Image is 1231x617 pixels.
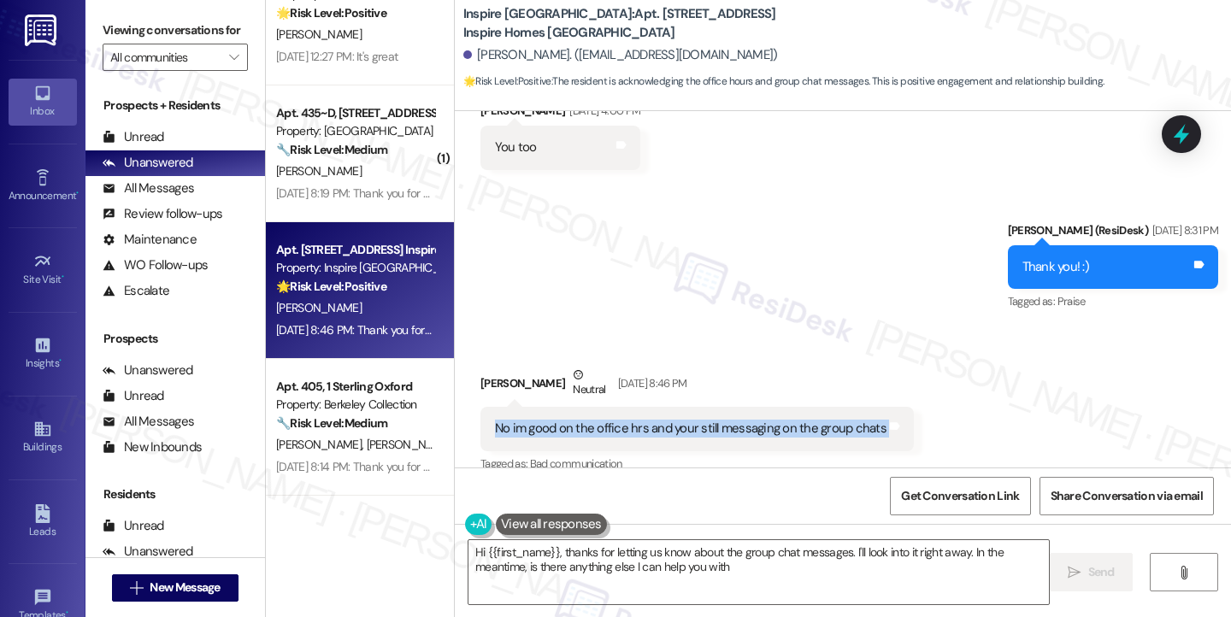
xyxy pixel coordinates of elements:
[276,259,434,277] div: Property: Inspire [GEOGRAPHIC_DATA]
[614,374,687,392] div: [DATE] 8:46 PM
[276,378,434,396] div: Apt. 405, 1 Sterling Oxford
[9,79,77,125] a: Inbox
[480,102,640,126] div: [PERSON_NAME]
[1088,563,1115,581] span: Send
[495,420,886,438] div: No im good on the office hrs and your still messaging on the group chats
[103,17,248,44] label: Viewing conversations for
[1040,477,1214,515] button: Share Conversation via email
[103,231,197,249] div: Maintenance
[85,97,265,115] div: Prospects + Residents
[276,163,362,179] span: [PERSON_NAME]
[276,437,367,452] span: [PERSON_NAME]
[103,361,193,379] div: Unanswered
[276,26,362,42] span: [PERSON_NAME]
[890,477,1030,515] button: Get Conversation Link
[1068,566,1081,579] i: 
[9,331,77,377] a: Insights •
[495,138,537,156] div: You too
[463,73,1104,91] span: : The resident is acknowledging the office hours and group chat messages. This is positive engage...
[1057,294,1086,308] span: Praise
[103,205,222,223] div: Review follow-ups
[103,179,194,197] div: All Messages
[103,154,193,172] div: Unanswered
[565,102,640,120] div: [DATE] 4:00 PM
[1177,566,1190,579] i: 
[276,122,434,140] div: Property: [GEOGRAPHIC_DATA]
[276,415,387,431] strong: 🔧 Risk Level: Medium
[463,5,805,42] b: Inspire [GEOGRAPHIC_DATA]: Apt. [STREET_ADDRESS] Inspire Homes [GEOGRAPHIC_DATA]
[110,44,221,71] input: All communities
[9,499,77,545] a: Leads
[9,247,77,293] a: Site Visit •
[901,487,1019,505] span: Get Conversation Link
[112,574,239,602] button: New Message
[1148,221,1218,239] div: [DATE] 8:31 PM
[62,271,64,283] span: •
[25,15,60,46] img: ResiDesk Logo
[150,579,220,596] span: New Message
[103,256,208,274] div: WO Follow-ups
[1008,289,1218,314] div: Tagged as:
[463,74,551,88] strong: 🌟 Risk Level: Positive
[103,387,164,405] div: Unread
[1050,553,1133,591] button: Send
[76,187,79,199] span: •
[480,451,914,476] div: Tagged as:
[366,437,451,452] span: [PERSON_NAME]
[276,300,362,315] span: [PERSON_NAME]
[103,517,164,535] div: Unread
[468,540,1049,604] textarea: Hi {{first_name}}, thanks for letting us know about the group chat messages. I'll look into it ri...
[85,330,265,348] div: Prospects
[103,128,164,146] div: Unread
[276,279,386,294] strong: 🌟 Risk Level: Positive
[1051,487,1203,505] span: Share Conversation via email
[229,50,239,64] i: 
[130,581,143,595] i: 
[103,543,193,561] div: Unanswered
[103,413,194,431] div: All Messages
[9,414,77,461] a: Buildings
[1008,221,1218,245] div: [PERSON_NAME] (ResiDesk)
[276,49,398,64] div: [DATE] 12:27 PM: It's great
[276,104,434,122] div: Apt. 435~D, [STREET_ADDRESS]
[463,46,778,64] div: [PERSON_NAME]. ([EMAIL_ADDRESS][DOMAIN_NAME])
[276,396,434,414] div: Property: Berkeley Collection
[276,241,434,259] div: Apt. [STREET_ADDRESS] Inspire Homes [GEOGRAPHIC_DATA]
[276,5,386,21] strong: 🌟 Risk Level: Positive
[480,366,914,408] div: [PERSON_NAME]
[85,485,265,503] div: Residents
[103,282,169,300] div: Escalate
[1022,258,1089,276] div: Thank you! :)
[59,355,62,367] span: •
[530,456,622,471] span: Bad communication
[276,142,387,157] strong: 🔧 Risk Level: Medium
[103,438,202,456] div: New Inbounds
[569,366,609,402] div: Neutral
